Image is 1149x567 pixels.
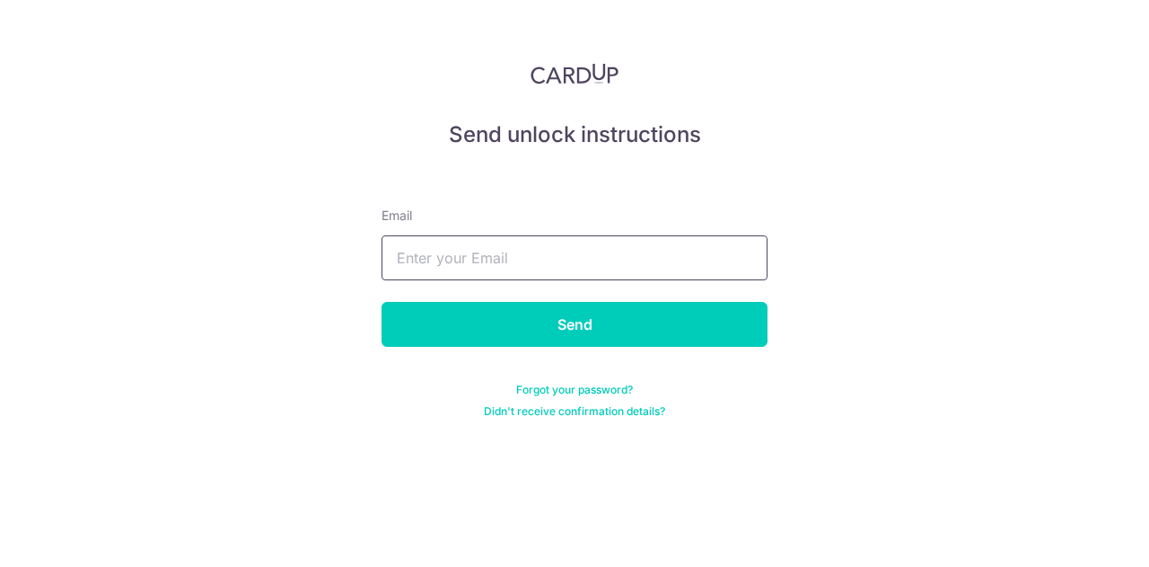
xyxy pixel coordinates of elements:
h5: Send unlock instructions [382,120,767,149]
img: CardUp Logo [531,63,618,84]
span: translation missing: en.devise.label.Email [382,208,412,223]
a: Forgot your password? [516,383,633,397]
input: Send [382,302,767,347]
input: Enter your Email [382,235,767,280]
a: Didn't receive confirmation details? [484,404,665,419]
